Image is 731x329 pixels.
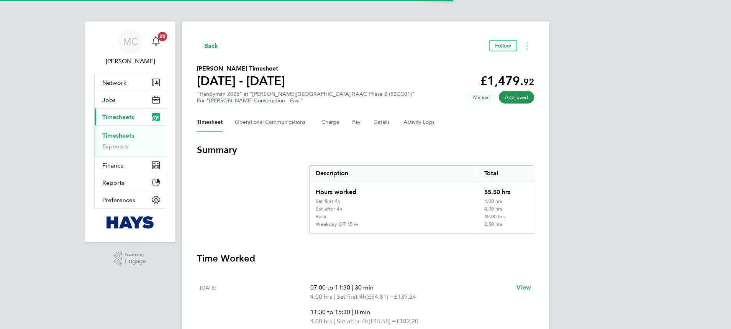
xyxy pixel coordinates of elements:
[114,252,147,266] a: Powered byEngage
[197,97,415,104] div: For "[PERSON_NAME] Construction - East"
[310,181,478,198] div: Hours worked
[102,143,128,150] a: Expenses
[125,258,146,265] span: Engage
[316,214,327,220] div: Basic
[95,157,166,174] button: Finance
[310,317,332,325] span: 4.00 hrs
[107,216,154,229] img: hays-logo-retina.png
[355,308,370,316] span: 0 min
[95,109,166,125] button: Timesheets
[148,29,164,54] a: 20
[403,113,436,132] button: Activity Logs
[197,73,285,89] h1: [DATE] - [DATE]
[316,221,359,227] div: Weekday OT 45h+
[200,283,310,326] div: [DATE]
[352,308,353,316] span: |
[197,252,534,265] h3: Time Worked
[102,96,116,104] span: Jobs
[102,179,125,186] span: Reports
[516,284,531,291] span: View
[352,113,361,132] button: Pay
[102,132,134,139] a: Timesheets
[95,174,166,191] button: Reports
[467,91,496,104] span: This timesheet was manually created.
[95,125,166,156] div: Timesheets
[235,113,309,132] button: Operational Communications
[523,76,534,87] span: 92
[197,41,218,51] button: Back
[489,40,517,51] button: Follow
[369,317,396,325] span: (£45.55) =
[337,317,369,326] span: Sat after 4h
[478,221,534,234] div: 2.50 hrs
[495,42,511,49] span: Follow
[334,293,335,300] span: |
[102,162,124,169] span: Finance
[334,317,335,325] span: |
[478,198,534,206] div: 4.00 hrs
[478,214,534,221] div: 45.00 hrs
[337,292,366,301] span: Sat first 4h
[480,74,534,88] app-decimal: £1,479.
[520,40,534,52] button: Timesheets Menu
[197,91,415,104] div: "Handyman 2025" at "[PERSON_NAME][GEOGRAPHIC_DATA] RAAC Phase 2 (52CC01)"
[94,216,166,229] a: Go to home page
[85,21,175,242] nav: Main navigation
[310,293,332,300] span: 4.00 hrs
[95,74,166,91] button: Network
[94,57,166,66] span: Meg Castleton
[102,79,126,86] span: Network
[366,293,394,300] span: (£34.81) =
[204,41,218,51] span: Back
[102,196,135,204] span: Preferences
[316,206,342,212] div: Sat after 4h
[197,144,534,156] h3: Summary
[352,284,353,291] span: |
[355,284,374,291] span: 30 min
[499,91,534,104] span: This timesheet has been approved.
[95,191,166,208] button: Preferences
[125,252,146,258] span: Powered by
[316,198,340,204] div: Sat first 4h
[478,206,534,214] div: 4.00 hrs
[123,36,138,46] span: MC
[95,91,166,108] button: Jobs
[310,308,350,316] span: 11:30 to 15:30
[374,113,391,132] button: Details
[309,165,534,234] div: Summary
[197,64,285,73] h2: [PERSON_NAME] Timesheet
[94,29,166,66] a: MC[PERSON_NAME]
[158,32,167,41] span: 20
[310,284,350,291] span: 07:00 to 11:30
[394,293,416,300] span: £139.24
[197,113,223,132] button: Timesheet
[321,113,340,132] button: Charge
[478,181,534,198] div: 55.50 hrs
[102,114,134,121] span: Timesheets
[396,317,418,325] span: £182.20
[516,283,531,292] a: View
[478,166,534,181] div: Total
[310,166,478,181] div: Description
